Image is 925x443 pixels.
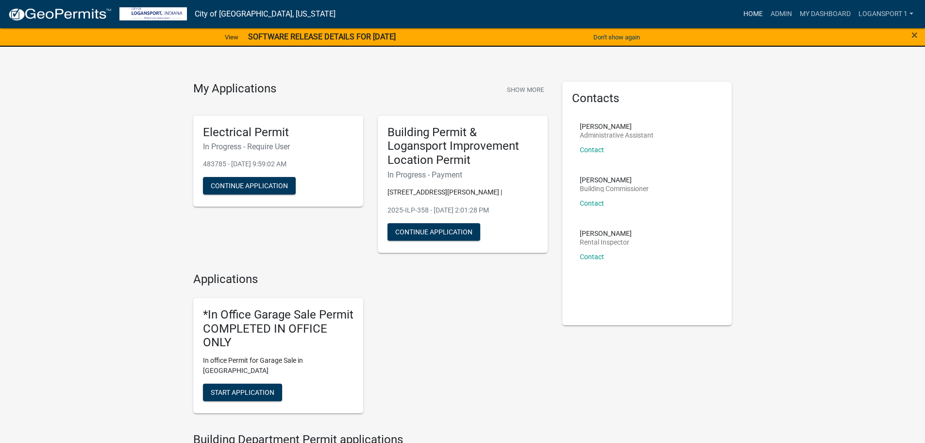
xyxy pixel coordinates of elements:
[387,223,480,241] button: Continue Application
[767,5,796,23] a: Admin
[387,187,538,197] p: [STREET_ADDRESS][PERSON_NAME] |
[589,29,644,45] button: Don't show again
[203,159,353,169] p: 483785 - [DATE] 9:59:02 AM
[580,146,604,154] a: Contact
[855,5,917,23] a: Logansport 1
[580,239,632,246] p: Rental Inspector
[580,177,649,183] p: [PERSON_NAME]
[580,199,604,207] a: Contact
[203,308,353,350] h5: *In Office Garage Sale Permit COMPLETED IN OFFICE ONLY
[580,253,604,261] a: Contact
[203,125,353,140] h5: Electrical Permit
[203,384,282,401] button: Start Application
[580,185,649,192] p: Building Commissioner
[911,28,918,42] span: ×
[119,7,187,20] img: City of Logansport, Indiana
[203,355,353,376] p: In office Permit for Garage Sale in [GEOGRAPHIC_DATA]
[387,205,538,215] p: 2025-ILP-358 - [DATE] 2:01:28 PM
[221,29,242,45] a: View
[503,82,548,98] button: Show More
[572,91,723,106] h5: Contacts
[248,32,396,41] strong: SOFTWARE RELEASE DETAILS FOR [DATE]
[193,82,276,96] h4: My Applications
[193,272,548,286] h4: Applications
[911,29,918,41] button: Close
[387,125,538,167] h5: Building Permit & Logansport Improvement Location Permit
[796,5,855,23] a: My Dashboard
[580,132,654,139] p: Administrative Assistant
[740,5,767,23] a: Home
[211,389,274,396] span: Start Application
[387,170,538,179] h6: In Progress - Payment
[580,230,632,237] p: [PERSON_NAME]
[203,142,353,151] h6: In Progress - Require User
[195,6,336,22] a: City of [GEOGRAPHIC_DATA], [US_STATE]
[203,177,296,195] button: Continue Application
[580,123,654,130] p: [PERSON_NAME]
